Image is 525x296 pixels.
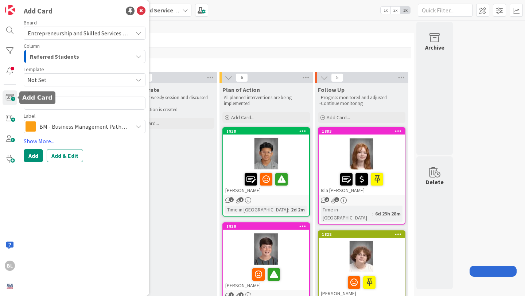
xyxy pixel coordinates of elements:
p: -Continue monitoring [319,101,404,106]
input: Quick Filter... [418,4,472,17]
img: Visit kanbanzone.com [5,5,15,15]
span: 2x [390,7,400,14]
div: 1920[PERSON_NAME] [223,223,309,290]
p: -Met at our weekly session and discussed student [128,95,213,107]
span: : [288,206,289,214]
div: 1822 [319,231,405,238]
div: Isla [PERSON_NAME] [319,170,405,195]
p: -Progress monitored and adjusted [319,95,404,101]
span: Label [24,113,35,118]
div: Time in [GEOGRAPHIC_DATA] [321,206,372,222]
span: ESS [27,35,405,42]
span: 1 [239,197,244,202]
span: 1x [381,7,390,14]
a: 1938[PERSON_NAME]Time in [GEOGRAPHIC_DATA]:2d 2m [222,127,310,217]
span: : [372,210,373,218]
span: Board [24,20,37,25]
span: Plan of Action [222,86,260,93]
a: 1883Isla [PERSON_NAME]Time in [GEOGRAPHIC_DATA]:6d 23h 28m [318,127,405,225]
div: 1883 [319,128,405,135]
span: Column [24,43,40,48]
div: Delete [426,178,444,186]
div: 1822 [322,232,405,237]
span: 5 [331,73,343,82]
div: 1938[PERSON_NAME] [223,128,309,195]
button: Add [24,149,43,162]
span: 3x [400,7,410,14]
div: Time in [GEOGRAPHIC_DATA] [225,206,288,214]
span: BM - Business Management Pathway [39,121,129,132]
div: [PERSON_NAME] [223,170,309,195]
img: avatar [5,281,15,291]
div: 1883Isla [PERSON_NAME] [319,128,405,195]
div: BL [5,261,15,271]
span: Academy Students (10th Grade) [30,60,402,67]
span: 1 [334,197,339,202]
div: 1883 [322,129,405,134]
span: Referred Students [30,52,79,61]
p: -Plan of action is created [128,107,213,113]
span: 6 [236,73,248,82]
span: Add Card... [327,114,350,121]
button: Referred Students [24,50,145,63]
div: 1920 [226,224,309,229]
div: Add Card [24,5,52,16]
span: Add Card... [231,114,254,121]
p: All planned interventions are being implemented [224,95,308,107]
div: Archive [425,43,444,52]
span: Entrepreneurship and Skilled Services Interventions - [DATE]-[DATE] [28,30,199,37]
div: 1938 [223,128,309,135]
button: Add & Edit [47,149,83,162]
span: 2 [324,197,329,202]
div: 2d 2m [289,206,307,214]
span: Not Set [27,75,127,85]
span: 2 [229,197,234,202]
b: Entrepreneurship and Skilled Services Interventions - [DATE]-[DATE] [76,7,254,14]
label: Title [24,90,33,97]
span: Template [24,67,44,72]
a: Show More... [24,137,145,145]
div: 1920 [223,223,309,230]
h5: Add Card [22,94,52,101]
div: 6d 23h 28m [373,210,402,218]
div: [PERSON_NAME] [223,265,309,290]
span: Follow Up [318,86,345,93]
div: 1938 [226,129,309,134]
